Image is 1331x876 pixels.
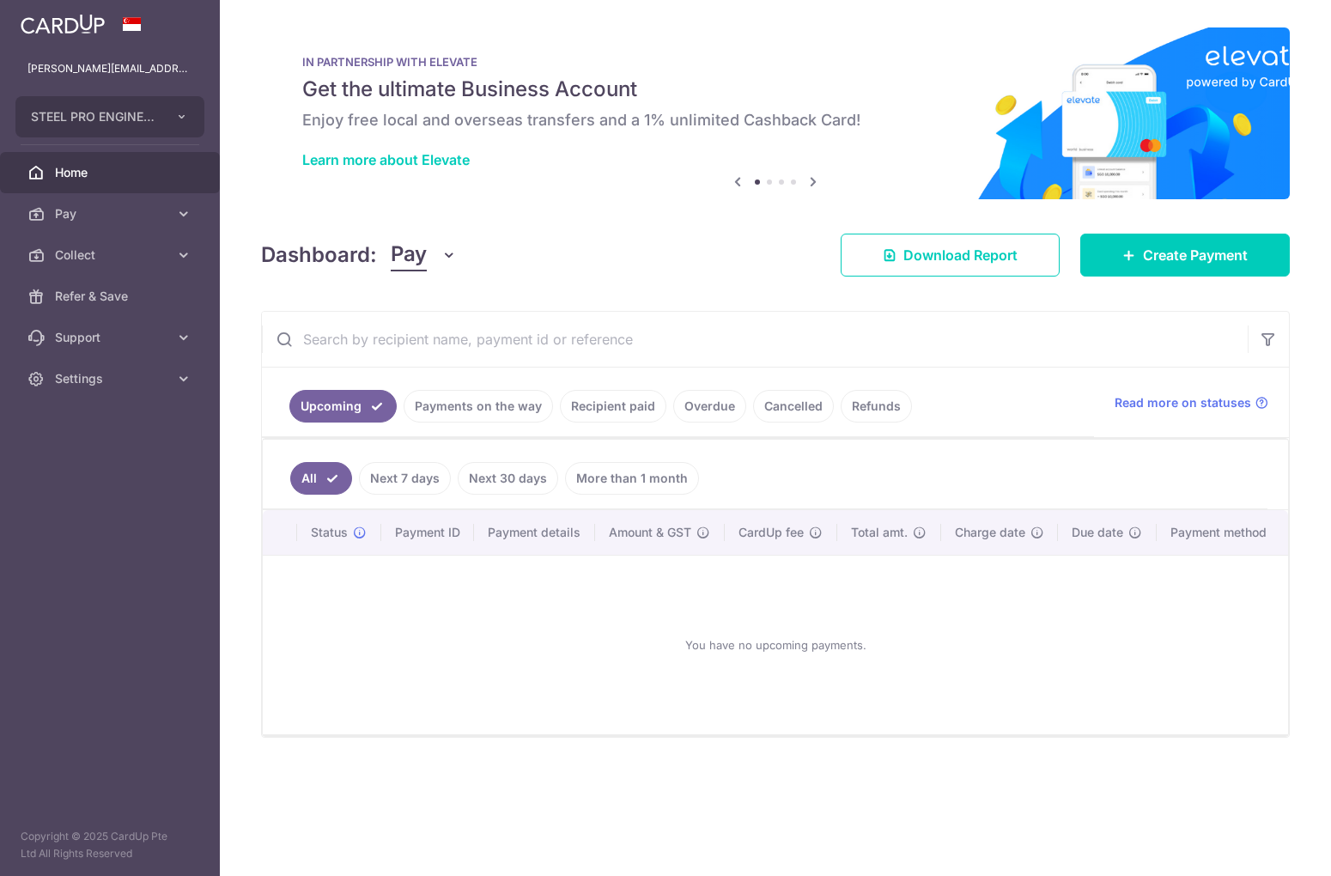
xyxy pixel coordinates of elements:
[302,76,1249,103] h5: Get the ultimate Business Account
[1157,510,1288,555] th: Payment method
[55,288,168,305] span: Refer & Save
[302,55,1249,69] p: IN PARTNERSHIP WITH ELEVATE
[289,390,397,423] a: Upcoming
[283,569,1267,721] div: You have no upcoming payments.
[55,205,168,222] span: Pay
[381,510,475,555] th: Payment ID
[261,27,1290,199] img: Renovation banner
[738,524,804,541] span: CardUp fee
[359,462,451,495] a: Next 7 days
[458,462,558,495] a: Next 30 days
[903,245,1018,265] span: Download Report
[55,329,168,346] span: Support
[391,239,457,271] button: Pay
[753,390,834,423] a: Cancelled
[474,510,595,555] th: Payment details
[1115,394,1251,411] span: Read more on statuses
[404,390,553,423] a: Payments on the way
[955,524,1025,541] span: Charge date
[55,164,168,181] span: Home
[31,108,158,125] span: STEEL PRO ENGINEERING PTE LTD
[27,60,192,77] p: [PERSON_NAME][EMAIL_ADDRESS][DOMAIN_NAME]
[1143,245,1248,265] span: Create Payment
[55,370,168,387] span: Settings
[261,240,377,271] h4: Dashboard:
[290,462,352,495] a: All
[302,151,470,168] a: Learn more about Elevate
[1115,394,1268,411] a: Read more on statuses
[560,390,666,423] a: Recipient paid
[609,524,691,541] span: Amount & GST
[841,390,912,423] a: Refunds
[262,312,1248,367] input: Search by recipient name, payment id or reference
[15,96,204,137] button: STEEL PRO ENGINEERING PTE LTD
[302,110,1249,131] h6: Enjoy free local and overseas transfers and a 1% unlimited Cashback Card!
[311,524,348,541] span: Status
[391,239,427,271] span: Pay
[55,246,168,264] span: Collect
[673,390,746,423] a: Overdue
[565,462,699,495] a: More than 1 month
[851,524,908,541] span: Total amt.
[1080,234,1290,277] a: Create Payment
[21,14,105,34] img: CardUp
[841,234,1060,277] a: Download Report
[1072,524,1123,541] span: Due date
